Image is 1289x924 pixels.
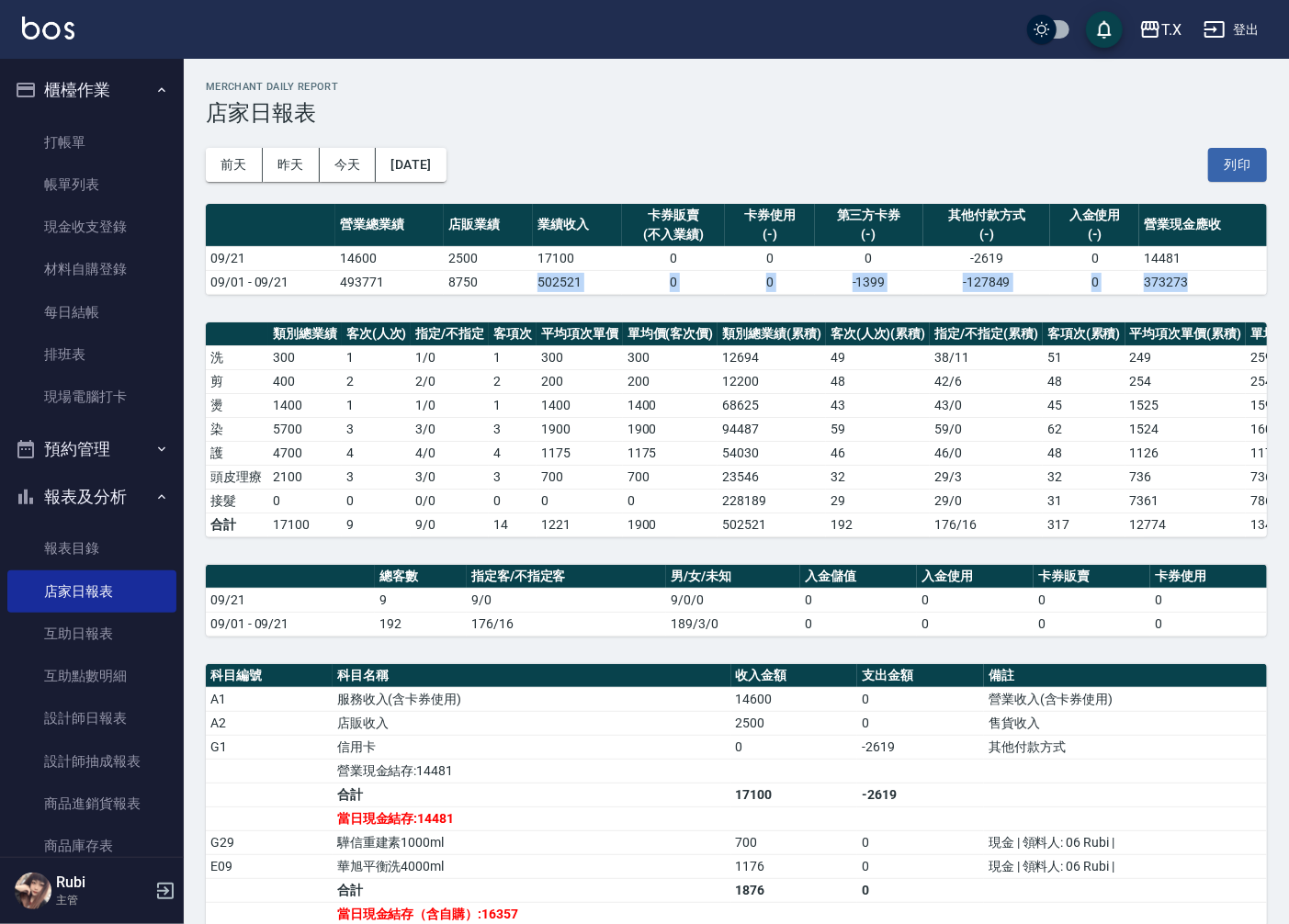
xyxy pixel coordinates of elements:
td: 38 / 11 [930,345,1043,369]
td: 62 [1043,417,1125,441]
td: 1900 [623,513,718,536]
td: 9/0 [411,513,489,536]
td: G29 [206,830,333,854]
td: 48 [826,369,931,393]
td: 493771 [335,270,444,294]
td: 0 [917,612,1034,636]
td: 48 [1043,441,1125,465]
td: 3 [342,465,412,489]
th: 指定/不指定 [411,322,489,346]
td: 12200 [718,369,826,393]
td: 228189 [718,489,826,513]
img: Logo [22,17,74,39]
td: E09 [206,854,333,878]
td: 48 [1043,369,1125,393]
td: 3 / 0 [411,417,489,441]
th: 收入金額 [731,664,858,688]
p: 主管 [56,892,150,908]
td: 14 [489,513,537,536]
td: 300 [623,345,718,369]
div: 入金使用 [1055,206,1135,225]
div: (-) [729,225,809,244]
td: 09/21 [206,246,335,270]
th: 指定/不指定(累積) [930,322,1043,346]
td: 29 / 3 [930,465,1043,489]
td: 2500 [731,711,858,735]
td: 0 [1034,612,1150,636]
td: 現金 | 領料人: 06 Rubi | [984,854,1267,878]
td: 護 [206,441,268,465]
td: 1400 [623,393,718,417]
td: 0 [731,735,858,759]
td: 373273 [1139,270,1267,294]
a: 現場電腦打卡 [7,376,176,418]
td: 502521 [718,513,826,536]
td: 1221 [537,513,623,536]
td: 1400 [268,393,342,417]
td: 31 [1043,489,1125,513]
td: 200 [623,369,718,393]
a: 設計師抽成報表 [7,740,176,783]
th: 客次(人次) [342,322,412,346]
td: 0 / 0 [411,489,489,513]
td: 1126 [1125,441,1247,465]
th: 卡券販賣 [1034,565,1150,589]
td: 0 [489,489,537,513]
td: 0 [917,588,1034,612]
td: 1400 [537,393,623,417]
td: 0 [857,878,984,902]
td: 0 [537,489,623,513]
h2: Merchant Daily Report [206,81,1267,93]
td: 09/21 [206,588,375,612]
td: 189/3/0 [666,612,800,636]
td: 43 [826,393,931,417]
td: 0 [623,489,718,513]
td: 3 / 0 [411,465,489,489]
td: 驊信重建素1000ml [333,830,731,854]
td: 3 [342,417,412,441]
td: 合計 [333,878,731,902]
h3: 店家日報表 [206,100,1267,126]
td: 14600 [731,687,858,711]
a: 帳單列表 [7,163,176,206]
a: 店家日報表 [7,570,176,613]
td: 12774 [1125,513,1247,536]
td: 23546 [718,465,826,489]
td: -127849 [923,270,1051,294]
a: 商品進銷貨報表 [7,783,176,825]
td: 3 [489,417,537,441]
td: 1176 [731,854,858,878]
td: 32 [1043,465,1125,489]
td: 0 [1150,588,1267,612]
td: 1175 [623,441,718,465]
td: 0 [857,711,984,735]
th: 卡券使用 [1150,565,1267,589]
th: 平均項次單價 [537,322,623,346]
td: 9/0 [467,588,666,612]
td: 51 [1043,345,1125,369]
td: 0 [857,687,984,711]
td: 0 [857,854,984,878]
td: 1175 [537,441,623,465]
button: 登出 [1196,13,1267,47]
td: 254 [1125,369,1247,393]
td: 染 [206,417,268,441]
td: 營業現金結存:14481 [333,759,731,783]
th: 營業現金應收 [1139,204,1267,247]
td: 700 [537,465,623,489]
td: 合計 [206,513,268,536]
th: 客次(人次)(累積) [826,322,931,346]
button: save [1086,11,1123,48]
td: 12694 [718,345,826,369]
th: 單均價(客次價) [623,322,718,346]
td: 0 [815,246,923,270]
td: 700 [623,465,718,489]
table: a dense table [206,565,1267,637]
div: (-) [820,225,919,244]
td: 1876 [731,878,858,902]
td: 502521 [533,270,622,294]
td: 其他付款方式 [984,735,1267,759]
th: 總客數 [375,565,467,589]
td: 洗 [206,345,268,369]
td: 176/16 [467,612,666,636]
